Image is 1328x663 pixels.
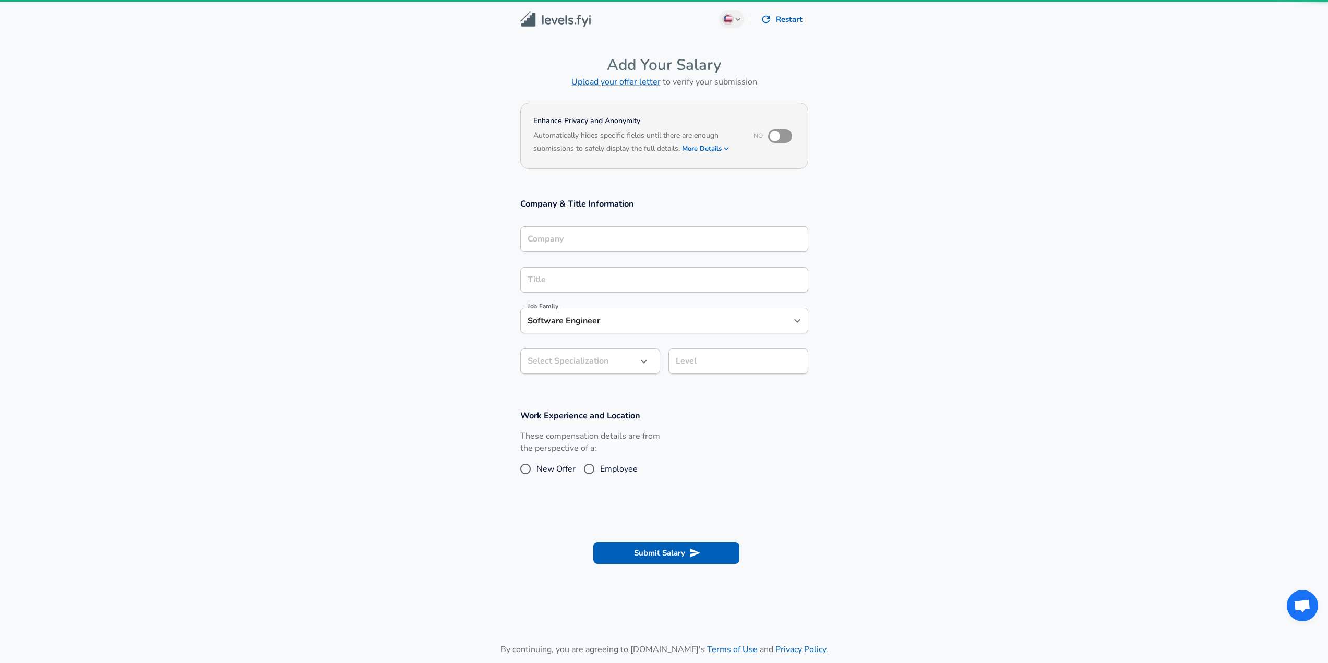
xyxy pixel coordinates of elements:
[536,463,576,475] span: New Offer
[682,141,730,156] button: More Details
[719,10,744,28] button: English (US)
[533,116,739,126] h4: Enhance Privacy and Anonymity
[533,130,739,156] h6: Automatically hides specific fields until there are enough submissions to safely display the full...
[757,8,808,30] button: Restart
[724,15,732,23] img: English (US)
[520,409,808,421] h3: Work Experience and Location
[520,75,808,89] h6: to verify your submission
[571,76,661,88] a: Upload your offer letter
[520,11,591,28] img: Levels.fyi
[707,644,758,655] a: Terms of Use
[528,303,558,309] label: Job Family
[593,542,739,564] button: Submit Salary
[600,463,638,475] span: Employee
[525,231,804,247] input: Google
[790,314,805,328] button: Open
[520,55,808,75] h4: Add Your Salary
[673,353,804,369] input: L3
[1287,590,1318,621] div: Open chat
[520,430,660,454] label: These compensation details are from the perspective of a:
[520,198,808,210] h3: Company & Title Information
[775,644,826,655] a: Privacy Policy
[753,131,763,140] span: No
[525,312,788,329] input: Software Engineer
[525,272,804,288] input: Software Engineer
